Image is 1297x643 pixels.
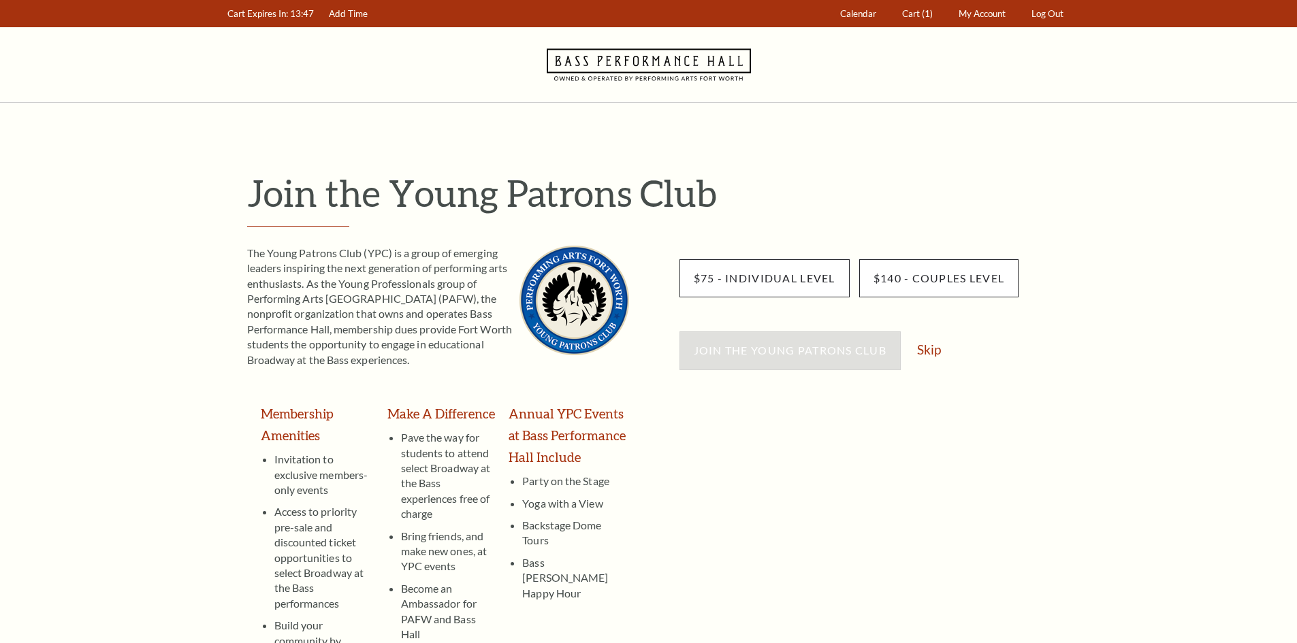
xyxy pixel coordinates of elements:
[227,8,288,19] span: Cart Expires In:
[952,1,1012,27] a: My Account
[522,548,628,601] li: Bass [PERSON_NAME] Happy Hour
[522,489,628,511] li: Yoga with a View
[387,403,496,425] h3: Make A Difference
[290,8,314,19] span: 13:47
[401,574,496,642] li: Become an Ambassador for PAFW and Bass Hall
[959,8,1006,19] span: My Account
[322,1,374,27] a: Add Time
[522,511,628,548] li: Backstage Dome Tours
[247,171,1071,215] h1: Join the Young Patrons Club
[247,246,629,367] p: The Young Patrons Club (YPC) is a group of emerging leaders inspiring the next generation of perf...
[679,331,901,369] button: Join the Young Patrons Club
[859,259,1019,297] input: $140 - Couples Level
[902,8,920,19] span: Cart
[1025,1,1070,27] a: Log Out
[274,497,374,611] li: Access to priority pre-sale and discounted ticket opportunities to select Broadway at the Bass pe...
[401,522,496,574] li: Bring friends, and make new ones, at YPC events
[833,1,882,27] a: Calendar
[694,344,887,357] span: Join the Young Patrons Club
[895,1,939,27] a: Cart (1)
[401,430,496,521] li: Pave the way for students to attend select Broadway at the Bass experiences free of charge
[840,8,876,19] span: Calendar
[261,403,374,446] h3: Membership Amenities
[522,474,628,489] li: Party on the Stage
[679,259,850,297] input: $75 - Individual Level
[922,8,933,19] span: (1)
[274,452,374,497] li: Invitation to exclusive members-only events
[917,343,941,356] a: Skip
[509,403,628,468] h3: Annual YPC Events at Bass Performance Hall Include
